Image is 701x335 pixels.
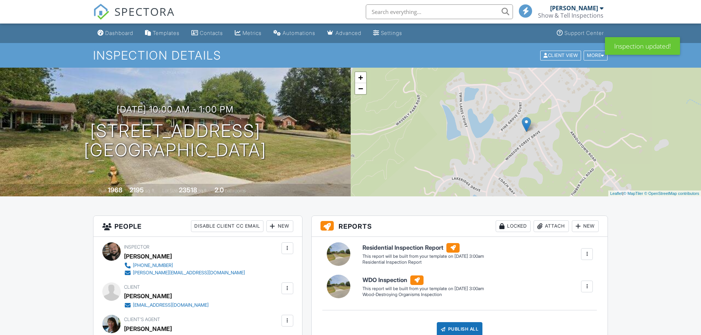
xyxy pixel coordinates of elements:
[496,220,531,232] div: Locked
[93,10,175,25] a: SPECTORA
[95,26,136,40] a: Dashboard
[124,244,149,250] span: Inspector
[84,121,266,160] h1: [STREET_ADDRESS] [GEOGRAPHIC_DATA]
[124,284,140,290] span: Client
[162,188,178,193] span: Lot Size
[225,188,246,193] span: bathrooms
[105,30,133,36] div: Dashboard
[608,190,701,197] div: |
[644,191,699,196] a: © OpenStreetMap contributors
[124,302,209,309] a: [EMAIL_ADDRESS][DOMAIN_NAME]
[133,302,209,308] div: [EMAIL_ADDRESS][DOMAIN_NAME]
[362,259,484,265] div: Residential Inspection Report
[124,269,245,277] a: [PERSON_NAME][EMAIL_ADDRESS][DOMAIN_NAME]
[215,186,224,194] div: 2.0
[540,50,581,60] div: Client View
[242,30,262,36] div: Metrics
[142,26,183,40] a: Templates
[114,4,175,19] span: SPECTORA
[324,26,364,40] a: Advanced
[188,26,226,40] a: Contacts
[200,30,223,36] div: Contacts
[283,30,315,36] div: Automations
[362,286,484,292] div: This report will be built from your template on [DATE] 3:00am
[133,270,245,276] div: [PERSON_NAME][EMAIL_ADDRESS][DOMAIN_NAME]
[232,26,265,40] a: Metrics
[584,50,608,60] div: More
[124,262,245,269] a: [PHONE_NUMBER]
[539,52,583,58] a: Client View
[191,220,263,232] div: Disable Client CC Email
[270,26,318,40] a: Automations (Basic)
[99,188,107,193] span: Built
[145,188,155,193] span: sq. ft.
[130,186,144,194] div: 2195
[623,191,643,196] a: © MapTiler
[605,37,680,55] div: Inspection updated!
[108,186,123,194] div: 1968
[550,4,598,12] div: [PERSON_NAME]
[124,323,172,334] a: [PERSON_NAME]
[133,263,173,268] div: [PHONE_NUMBER]
[370,26,405,40] a: Settings
[538,12,603,19] div: Show & Tell Inspections
[179,186,197,194] div: 23518
[355,72,366,83] a: Zoom in
[198,188,208,193] span: sq.ft.
[554,26,607,40] a: Support Center
[93,49,608,62] h1: Inspection Details
[362,275,484,285] h6: WDO Inspection
[93,216,302,237] h3: People
[362,243,484,253] h6: Residential Inspection Report
[366,4,513,19] input: Search everything...
[534,220,569,232] div: Attach
[355,83,366,94] a: Zoom out
[312,216,608,237] h3: Reports
[124,251,172,262] div: [PERSON_NAME]
[336,30,361,36] div: Advanced
[153,30,180,36] div: Templates
[381,30,402,36] div: Settings
[362,292,484,298] div: Wood-Destroying Organisms Inspection
[572,220,599,232] div: New
[564,30,604,36] div: Support Center
[124,317,160,322] span: Client's Agent
[610,191,622,196] a: Leaflet
[266,220,293,232] div: New
[124,291,172,302] div: [PERSON_NAME]
[117,104,234,114] h3: [DATE] 10:00 am - 1:00 pm
[362,253,484,259] div: This report will be built from your template on [DATE] 3:00am
[93,4,109,20] img: The Best Home Inspection Software - Spectora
